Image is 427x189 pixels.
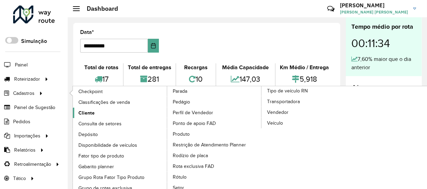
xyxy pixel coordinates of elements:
a: Classificações de venda [73,97,168,107]
span: Parada [173,88,187,95]
div: 00:11:34 [351,31,416,55]
span: Veículo [267,119,283,127]
span: Cliente [78,109,95,117]
span: Importações [14,132,40,139]
h4: Alertas [351,83,416,93]
span: Roteirizador [14,75,40,83]
a: Vendedor [262,107,356,117]
span: Rodízio de placa [173,152,208,159]
a: Contato Rápido [323,1,338,16]
div: Tempo médio por rota [351,22,416,31]
a: Disponibilidade de veículos [73,140,168,150]
div: 17 [82,72,121,87]
a: Produto [167,129,262,139]
div: 5,918 [277,72,332,87]
a: Grupo Rota Fator Tipo Produto [73,172,168,182]
span: Pedidos [13,118,30,125]
span: Produto [173,130,190,138]
span: Transportadora [267,98,300,105]
span: Depósito [78,131,98,138]
div: Média Capacidade [218,63,274,72]
a: Depósito [73,129,168,139]
h3: [PERSON_NAME] [340,2,408,9]
span: Fator tipo de produto [78,152,124,160]
div: Recargas [178,63,214,72]
span: Consulta de setores [78,120,122,127]
a: Ponto de apoio FAD [167,118,262,128]
a: Rota exclusiva FAD [167,161,262,171]
span: [PERSON_NAME] [PERSON_NAME] [340,9,408,15]
span: Gabarito planner [78,163,114,170]
span: Vendedor [267,109,288,116]
span: Retroalimentação [14,161,51,168]
div: Km Médio / Entrega [277,63,332,72]
label: Simulação [21,37,47,45]
button: Choose Date [148,39,159,53]
span: Tipo de veículo RN [267,87,308,94]
a: Transportadora [262,96,356,107]
span: Cadastros [13,90,35,97]
div: 147,03 [218,72,274,87]
label: Data [80,28,94,36]
a: Cliente [73,108,168,118]
a: Veículo [262,118,356,128]
span: Tático [13,175,26,182]
span: Grupo Rota Fator Tipo Produto [78,174,144,181]
a: Perfil de Vendedor [167,107,262,118]
div: Total de entregas [125,63,174,72]
div: 7,60% maior que o dia anterior [351,55,416,72]
a: Rótulo [167,172,262,182]
span: Classificações de venda [78,99,130,106]
div: 10 [178,72,214,87]
span: Ponto de apoio FAD [173,120,216,127]
span: Checkpoint [78,88,103,95]
a: Fator tipo de produto [73,151,168,161]
a: Pedágio [167,97,262,107]
a: Consulta de setores [73,118,168,129]
span: Pedágio [173,98,190,106]
span: Rótulo [173,173,187,181]
span: Disponibilidade de veículos [78,142,137,149]
a: Rodízio de placa [167,150,262,161]
span: Rota exclusiva FAD [173,163,214,170]
span: Perfil de Vendedor [173,109,213,116]
span: Painel de Sugestão [14,104,55,111]
div: Total de rotas [82,63,121,72]
span: Painel [15,61,28,69]
div: 281 [125,72,174,87]
a: Gabarito planner [73,161,168,172]
span: Relatórios [14,146,36,154]
a: Restrição de Atendimento Planner [167,139,262,150]
span: Restrição de Atendimento Planner [173,141,246,148]
a: Checkpoint [73,86,168,97]
h2: Dashboard [80,5,118,12]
